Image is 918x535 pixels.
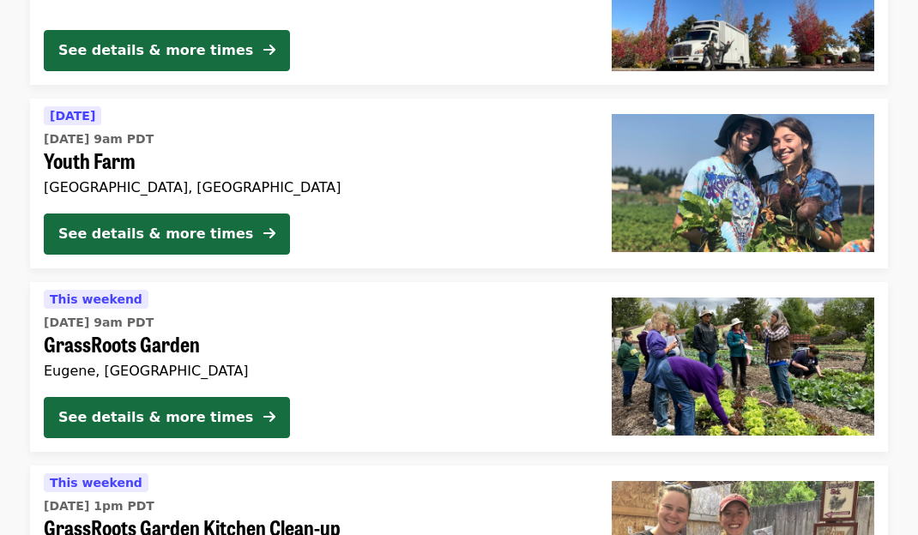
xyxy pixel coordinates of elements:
[30,99,888,268] a: See details for "Youth Farm"
[58,407,253,428] div: See details & more times
[44,179,584,195] div: [GEOGRAPHIC_DATA], [GEOGRAPHIC_DATA]
[30,282,888,452] a: See details for "GrassRoots Garden"
[50,292,142,306] span: This weekend
[263,225,275,242] i: arrow-right icon
[44,497,154,515] time: [DATE] 1pm PDT
[58,40,253,61] div: See details & more times
[44,213,290,255] button: See details & more times
[44,363,584,379] div: Eugene, [GEOGRAPHIC_DATA]
[44,130,154,148] time: [DATE] 9am PDT
[58,224,253,244] div: See details & more times
[44,332,584,357] span: GrassRoots Garden
[44,148,584,173] span: Youth Farm
[50,109,95,123] span: [DATE]
[612,114,874,251] img: Youth Farm organized by FOOD For Lane County
[612,298,874,435] img: GrassRoots Garden organized by FOOD For Lane County
[263,409,275,425] i: arrow-right icon
[44,314,154,332] time: [DATE] 9am PDT
[44,30,290,71] button: See details & more times
[44,397,290,438] button: See details & more times
[50,476,142,490] span: This weekend
[263,42,275,58] i: arrow-right icon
